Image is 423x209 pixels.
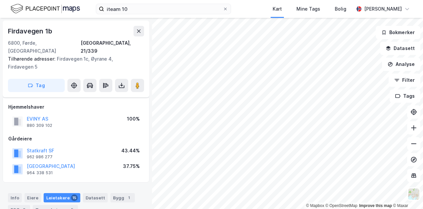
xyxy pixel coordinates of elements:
[8,55,139,71] div: Firdavegen 1c, Øyrane 4, Firdavegen 5
[121,147,140,155] div: 43.44%
[306,203,324,208] a: Mapbox
[389,74,420,87] button: Filter
[382,58,420,71] button: Analyse
[110,193,135,202] div: Bygg
[8,103,144,111] div: Hjemmelshaver
[390,89,420,103] button: Tags
[8,135,144,143] div: Gårdeiere
[11,3,80,15] img: logo.f888ab2527a4732fd821a326f86c7f29.svg
[8,56,57,62] span: Tilhørende adresser:
[390,177,423,209] iframe: Chat Widget
[296,5,320,13] div: Mine Tags
[71,194,78,201] div: 15
[81,39,144,55] div: [GEOGRAPHIC_DATA], 21/339
[8,193,22,202] div: Info
[364,5,402,13] div: [PERSON_NAME]
[8,26,53,36] div: Firdavegen 1b
[27,154,53,160] div: 962 986 277
[127,115,140,123] div: 100%
[359,203,392,208] a: Improve this map
[376,26,420,39] button: Bokmerker
[27,170,53,176] div: 964 338 531
[83,193,108,202] div: Datasett
[27,123,52,128] div: 880 309 102
[390,177,423,209] div: Kontrollprogram for chat
[24,193,41,202] div: Eiere
[335,5,346,13] div: Bolig
[44,193,80,202] div: Leietakere
[8,39,81,55] div: 6800, Førde, [GEOGRAPHIC_DATA]
[380,42,420,55] button: Datasett
[8,79,65,92] button: Tag
[273,5,282,13] div: Kart
[126,194,132,201] div: 1
[104,4,223,14] input: Søk på adresse, matrikkel, gårdeiere, leietakere eller personer
[123,162,140,170] div: 37.75%
[326,203,358,208] a: OpenStreetMap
